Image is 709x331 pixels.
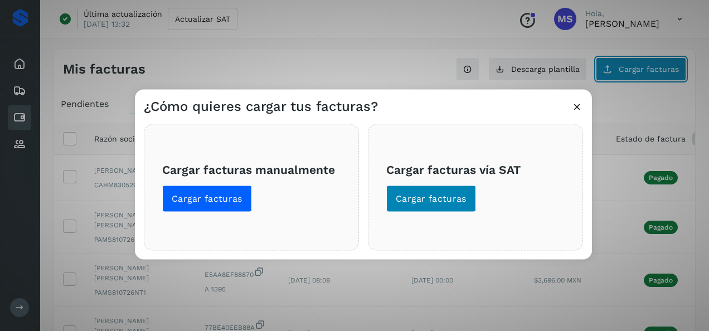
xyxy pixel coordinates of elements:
h3: Cargar facturas vía SAT [386,162,565,176]
span: Cargar facturas [396,193,467,205]
button: Cargar facturas [386,186,476,212]
span: Cargar facturas [172,193,242,205]
h3: ¿Cómo quieres cargar tus facturas? [144,99,378,115]
h3: Cargar facturas manualmente [162,162,341,176]
button: Cargar facturas [162,186,252,212]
